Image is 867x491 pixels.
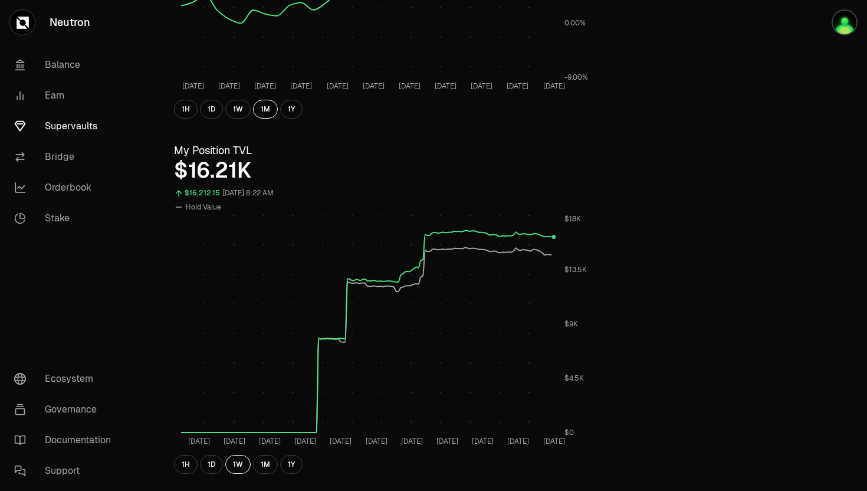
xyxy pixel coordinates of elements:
[401,437,423,446] tspan: [DATE]
[174,100,198,119] button: 1H
[330,437,352,446] tspan: [DATE]
[5,203,127,234] a: Stake
[280,100,303,119] button: 1Y
[5,456,127,486] a: Support
[294,437,316,446] tspan: [DATE]
[543,81,565,91] tspan: [DATE]
[182,81,204,91] tspan: [DATE]
[543,437,565,446] tspan: [DATE]
[5,111,127,142] a: Supervaults
[471,81,492,91] tspan: [DATE]
[564,214,581,224] tspan: $18K
[186,202,221,212] span: Hold Value
[290,81,312,91] tspan: [DATE]
[564,265,587,274] tspan: $13.5K
[253,455,278,474] button: 1M
[507,437,529,446] tspan: [DATE]
[327,81,349,91] tspan: [DATE]
[5,142,127,172] a: Bridge
[218,81,240,91] tspan: [DATE]
[200,100,223,119] button: 1D
[366,437,387,446] tspan: [DATE]
[200,455,223,474] button: 1D
[832,9,858,35] img: q2
[185,186,220,200] div: $16,212.15
[253,100,278,119] button: 1M
[5,394,127,425] a: Governance
[259,437,281,446] tspan: [DATE]
[280,455,303,474] button: 1Y
[399,81,421,91] tspan: [DATE]
[507,81,528,91] tspan: [DATE]
[225,100,251,119] button: 1W
[5,50,127,80] a: Balance
[564,374,584,383] tspan: $4.5K
[363,81,385,91] tspan: [DATE]
[564,18,586,28] tspan: 0.00%
[174,142,589,159] h3: My Position TVL
[5,364,127,394] a: Ecosystem
[225,455,251,474] button: 1W
[222,186,274,200] div: [DATE] 8:22 AM
[436,437,458,446] tspan: [DATE]
[5,80,127,111] a: Earn
[435,81,457,91] tspan: [DATE]
[5,172,127,203] a: Orderbook
[174,159,589,182] div: $16.21K
[224,437,245,446] tspan: [DATE]
[564,73,588,82] tspan: -9.00%
[254,81,276,91] tspan: [DATE]
[174,455,198,474] button: 1H
[564,428,574,437] tspan: $0
[188,437,210,446] tspan: [DATE]
[5,425,127,456] a: Documentation
[472,437,494,446] tspan: [DATE]
[564,319,578,329] tspan: $9K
